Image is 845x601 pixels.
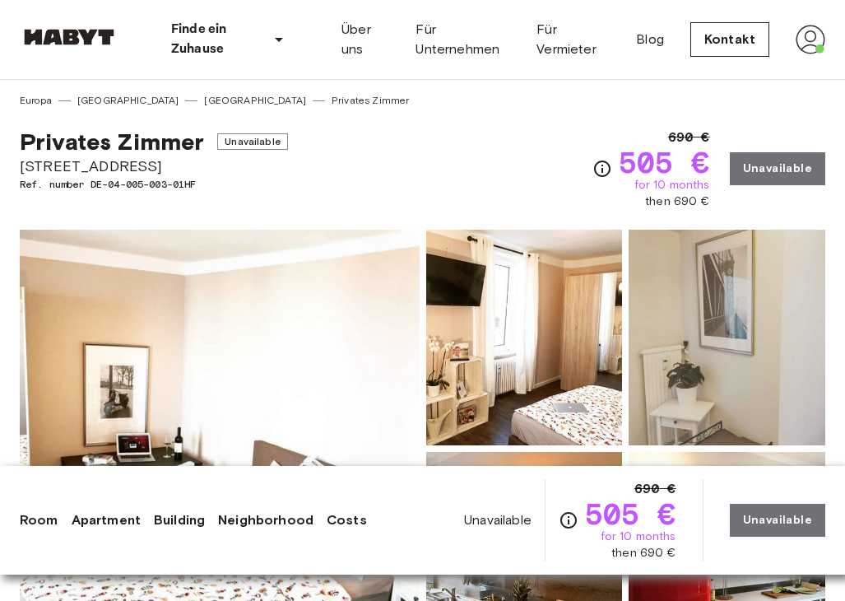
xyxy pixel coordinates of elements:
span: for 10 months [601,529,676,545]
a: Privates Zimmer [332,93,409,108]
img: Picture of unit DE-04-005-003-01HF [629,230,825,445]
span: then 690 € [645,193,710,210]
a: [GEOGRAPHIC_DATA] [204,93,306,108]
p: Finde ein Zuhause [171,20,262,59]
span: 690 € [668,128,710,147]
span: for 10 months [634,177,710,193]
span: Unavailable [217,133,288,150]
span: Unavailable [464,511,532,529]
span: then 690 € [611,545,676,561]
a: Apartment [72,510,141,530]
span: [STREET_ADDRESS] [20,156,288,177]
a: Europa [20,93,52,108]
span: Privates Zimmer [20,128,204,156]
a: Room [20,510,58,530]
a: [GEOGRAPHIC_DATA] [77,93,179,108]
a: Building [154,510,205,530]
span: Ref. number DE-04-005-003-01HF [20,177,288,192]
a: Für Unternehmen [416,20,510,59]
img: Picture of unit DE-04-005-003-01HF [426,230,623,445]
span: 505 € [585,499,676,529]
a: Blog [636,30,664,49]
img: avatar [796,25,825,54]
a: Kontakt [690,22,769,57]
a: Costs [327,510,367,530]
a: Neighborhood [218,510,313,530]
a: Über uns [341,20,389,59]
a: Für Vermieter [536,20,610,59]
img: Habyt [20,29,118,45]
svg: Check cost overview for full price breakdown. Please note that discounts apply to new joiners onl... [592,159,612,179]
span: 690 € [634,479,676,499]
svg: Check cost overview for full price breakdown. Please note that discounts apply to new joiners onl... [559,510,578,530]
span: 505 € [619,147,710,177]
